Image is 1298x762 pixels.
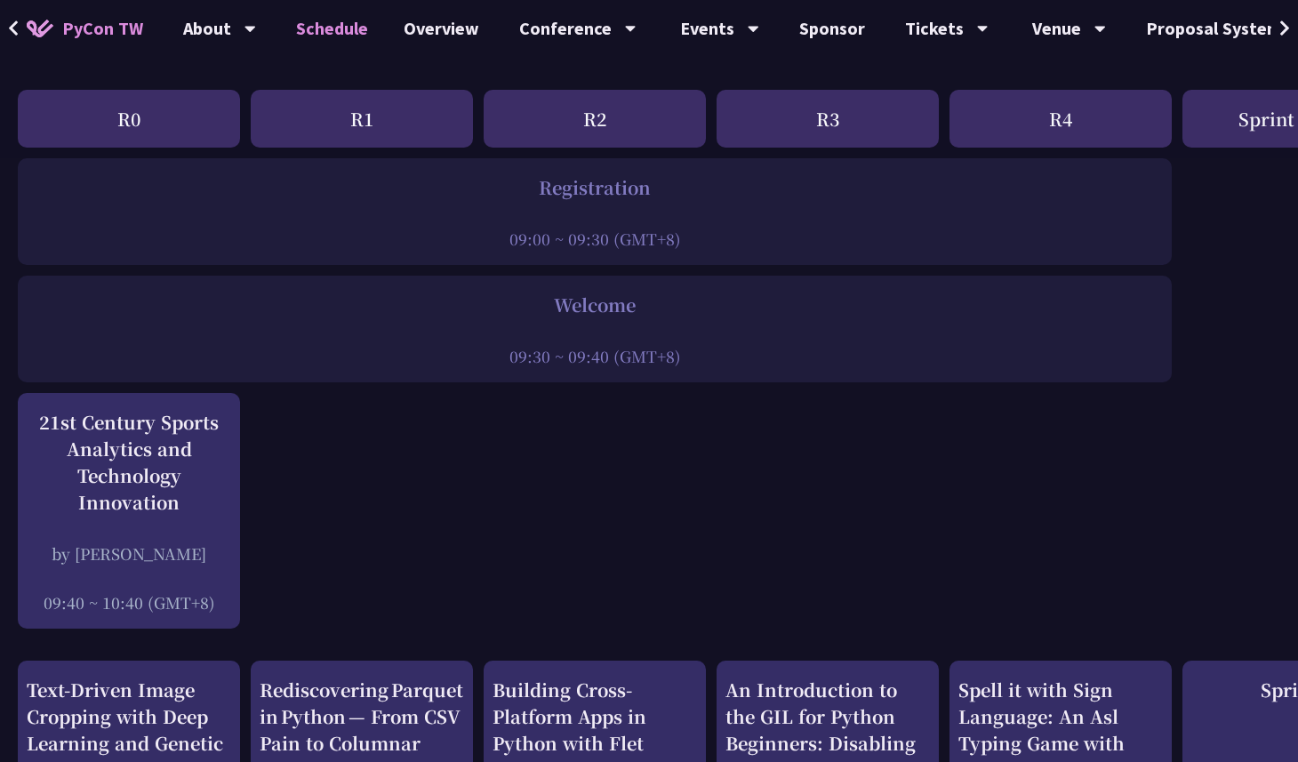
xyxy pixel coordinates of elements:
div: by [PERSON_NAME] [27,542,231,565]
div: R1 [251,90,473,148]
div: R2 [484,90,706,148]
div: R0 [18,90,240,148]
div: Registration [27,174,1163,201]
div: 09:00 ~ 09:30 (GMT+8) [27,228,1163,250]
div: 09:40 ~ 10:40 (GMT+8) [27,591,231,614]
div: 09:30 ~ 09:40 (GMT+8) [27,345,1163,367]
a: PyCon TW [9,6,161,51]
div: Building Cross-Platform Apps in Python with Flet [493,677,697,757]
div: Welcome [27,292,1163,318]
div: R3 [717,90,939,148]
div: R4 [949,90,1172,148]
img: Home icon of PyCon TW 2025 [27,20,53,37]
a: 21st Century Sports Analytics and Technology Innovation by [PERSON_NAME] 09:40 ~ 10:40 (GMT+8) [27,409,231,614]
span: PyCon TW [62,15,143,42]
div: 21st Century Sports Analytics and Technology Innovation [27,409,231,516]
